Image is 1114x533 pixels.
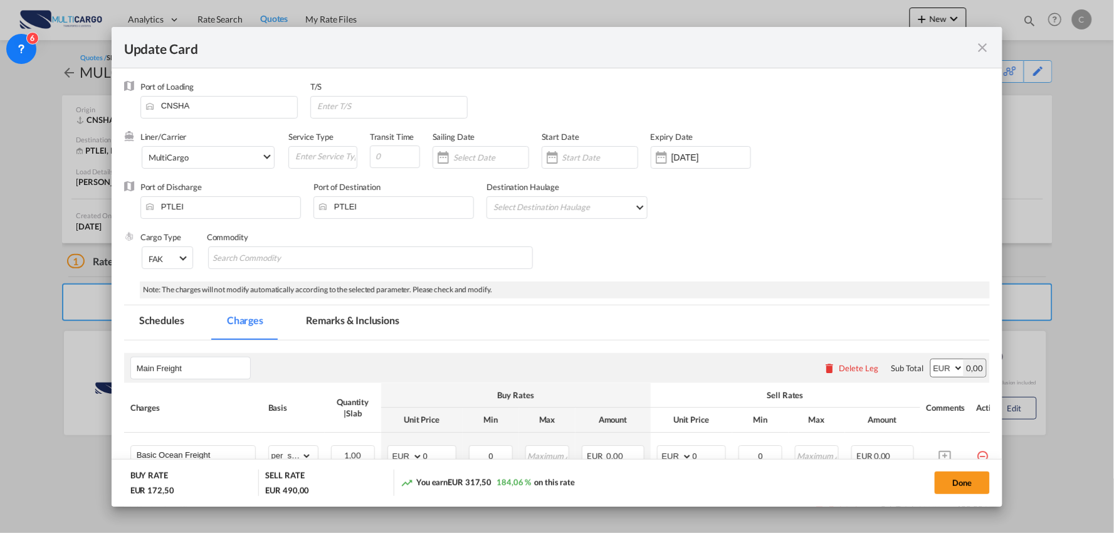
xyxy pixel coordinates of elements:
input: Expiry Date [671,152,750,162]
input: 0 [370,145,420,168]
span: 184,06 % [497,477,531,487]
th: Comments [920,383,970,432]
input: Minimum Amount [740,446,782,465]
th: Amount [575,408,651,432]
div: MultiCargo [149,152,189,162]
md-select: Select Destination Haulage [492,197,646,217]
span: 0,00 [874,451,891,461]
md-dialog: Update Card Port ... [112,27,1003,507]
input: Enter T/S [316,97,467,115]
input: Enter Port of Loading [147,97,297,115]
input: 0 [693,446,725,465]
input: Enter Service Type [294,147,357,166]
div: Delete Leg [839,363,879,373]
img: cargo.png [124,231,134,241]
md-select: Select Cargo type: FAK [142,246,193,269]
th: Unit Price [381,408,463,432]
div: 0,00 [964,359,987,377]
md-chips-wrap: Chips container with autocompletion. Enter the text area, type text to search, and then use the u... [208,246,533,269]
span: EUR [587,451,605,461]
th: Action [970,383,1012,432]
div: EUR 490,00 [265,485,309,496]
input: 0 [423,446,456,465]
label: Commodity [207,232,248,242]
md-icon: icon-delete [824,362,836,374]
label: Sailing Date [433,132,475,142]
md-icon: icon-minus-circle-outline red-400-fg pt-7 [977,445,989,458]
label: Expiry Date [651,132,693,142]
label: T/S [310,82,322,92]
input: Charge Name [137,446,255,465]
input: Enter Port of Destination [320,197,473,216]
md-tab-item: Remarks & Inclusions [291,305,414,340]
div: Sub Total [891,362,924,374]
label: Transit Time [370,132,414,142]
button: Delete Leg [824,363,879,373]
md-icon: icon-trending-up [401,477,413,489]
th: Max [789,408,845,432]
div: You earn on this rate [401,477,575,490]
label: Port of Destination [313,182,381,192]
span: 1,00 [344,450,361,460]
th: Unit Price [651,408,732,432]
div: Update Card [124,40,975,55]
input: Enter Port of Discharge [147,197,300,216]
span: EUR 317,50 [448,477,491,487]
md-input-container: Basic Ocean Freight [131,446,255,465]
div: Charges [130,402,256,413]
div: Note: The charges will not modify automatically according to the selected parameter. Please check... [140,282,991,298]
div: BUY RATE [130,470,168,484]
input: Search Commodity [213,248,327,268]
input: Leg Name [137,359,250,377]
md-select: Select Liner: MultiCargo [142,146,275,169]
label: Start Date [542,132,579,142]
input: Select Date [453,152,528,162]
div: Sell Rates [657,389,914,401]
label: Port of Loading [140,82,194,92]
th: Amount [845,408,920,432]
div: FAK [149,254,164,264]
th: Min [732,408,789,432]
div: Quantity | Slab [331,396,375,419]
input: Minimum Amount [470,446,512,465]
div: Basis [268,402,318,413]
md-tab-item: Charges [212,305,278,340]
span: 0,00 [606,451,623,461]
label: Service Type [288,132,334,142]
label: Port of Discharge [140,182,202,192]
th: Min [463,408,519,432]
div: Buy Rates [387,389,644,401]
input: Maximum Amount [527,446,569,465]
div: EUR 172,50 [130,485,174,496]
md-icon: icon-close fg-AAA8AD m-0 pointer [975,40,990,55]
button: Done [935,472,990,494]
md-pagination-wrapper: Use the left and right arrow keys to navigate between tabs [124,305,427,340]
iframe: Chat [9,467,53,514]
label: Cargo Type [140,232,181,242]
select: per_shipment [269,446,312,466]
th: Max [519,408,575,432]
input: Maximum Amount [796,446,838,465]
input: Start Date [562,152,638,162]
div: SELL RATE [265,470,304,484]
label: Liner/Carrier [140,132,187,142]
label: Destination Haulage [486,182,559,192]
span: EUR [857,451,873,461]
md-tab-item: Schedules [124,305,199,340]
